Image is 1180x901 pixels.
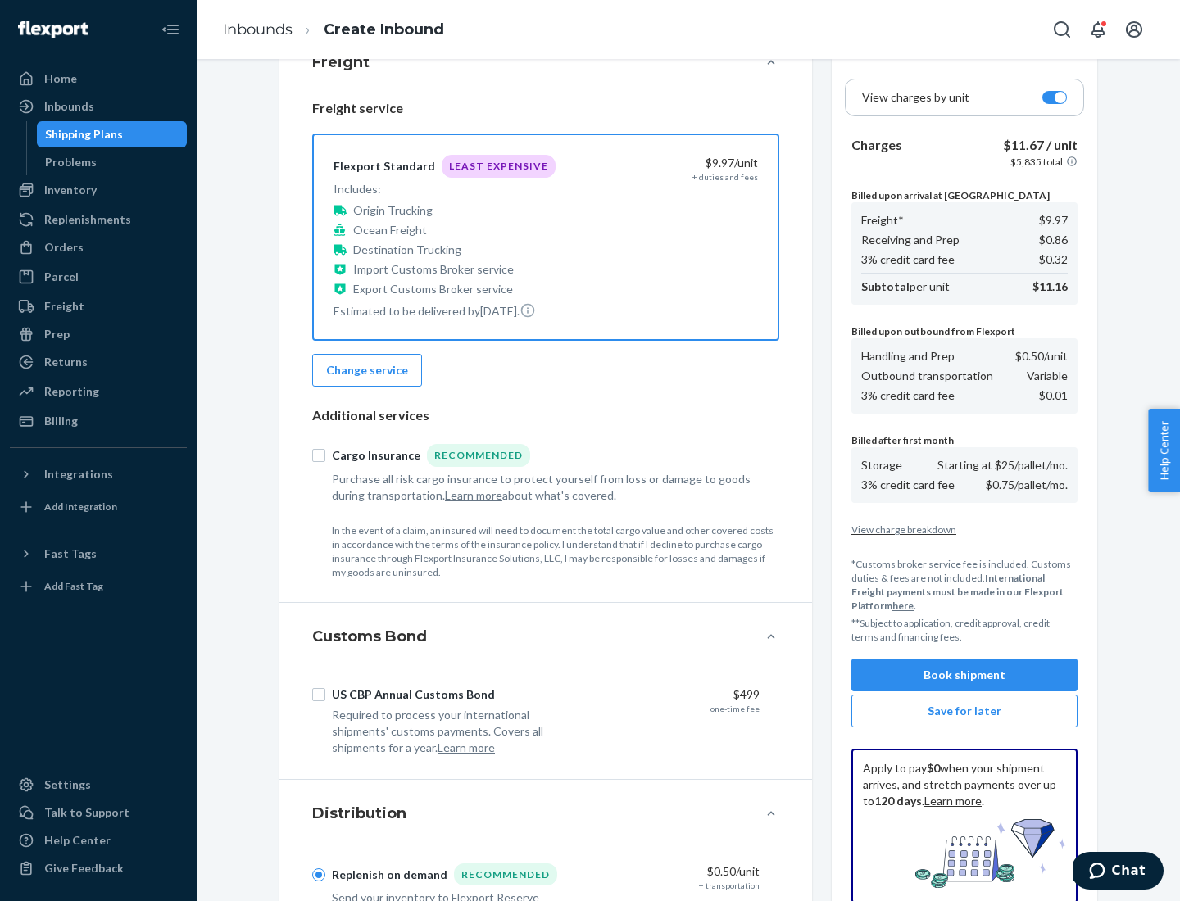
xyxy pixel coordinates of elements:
div: $499 [589,686,760,703]
p: per unit [861,278,950,295]
div: $0.50 /unit [589,863,760,880]
a: Learn more [924,794,982,808]
a: Inbounds [223,20,293,38]
p: $9.97 [1039,212,1068,229]
p: Billed after first month [851,433,1078,447]
ol: breadcrumbs [210,6,457,54]
a: Add Integration [10,494,187,520]
p: $5,835 total [1010,155,1063,169]
p: Billed upon outbound from Flexport [851,324,1078,338]
a: Orders [10,234,187,260]
a: Parcel [10,264,187,290]
b: Charges [851,137,902,152]
p: *Customs broker service fee is included. Customs duties & fees are not included. [851,557,1078,613]
p: Freight* [861,212,904,229]
a: Shipping Plans [37,121,188,147]
div: $9.97 /unit [588,155,758,171]
a: Reporting [10,378,187,405]
a: Prep [10,321,187,347]
p: $0.50 /unit [1015,348,1068,364]
div: Required to process your international shipments' customs payments. Covers all shipments for a year. [332,707,576,756]
div: Replenishments [44,211,131,228]
p: Receiving and Prep [861,232,960,248]
div: Fast Tags [44,546,97,562]
p: 3% credit card fee [861,387,955,404]
div: Replenish on demand [332,867,447,883]
button: Learn more [445,487,502,504]
div: Recommended [454,863,557,885]
button: Open notifications [1082,13,1114,46]
div: US CBP Annual Customs Bond [332,686,495,703]
img: Flexport logo [18,21,88,38]
a: Freight [10,293,187,319]
p: $0.75/pallet/mo. [986,477,1068,493]
a: Settings [10,772,187,798]
div: + transportation [699,880,760,891]
p: Import Customs Broker service [353,261,514,278]
div: Returns [44,354,88,370]
p: Starting at $25/pallet/mo. [937,457,1068,473]
input: US CBP Annual Customs Bond [312,688,325,701]
input: Cargo InsuranceRecommended [312,449,325,462]
p: **Subject to application, credit approval, credit terms and financing fees. [851,616,1078,644]
div: Settings [44,776,91,793]
button: Integrations [10,461,187,487]
p: Export Customs Broker service [353,281,513,297]
button: View charge breakdown [851,523,1078,537]
p: $0.86 [1039,232,1068,248]
div: Help Center [44,832,111,849]
p: 3% credit card fee [861,251,955,268]
p: Additional services [312,406,779,425]
div: Problems [45,154,97,170]
div: Inbounds [44,98,94,115]
p: Includes: [334,181,556,197]
div: Least Expensive [442,155,556,177]
div: Freight [44,298,84,315]
p: Storage [861,457,902,473]
button: Change service [312,354,422,387]
div: Purchase all risk cargo insurance to protect yourself from loss or damage to goods during transpo... [332,471,760,504]
div: Give Feedback [44,860,124,876]
a: Create Inbound [324,20,444,38]
div: Integrations [44,466,113,482]
a: Billing [10,408,187,434]
p: $0.01 [1039,387,1068,404]
button: Fast Tags [10,541,187,567]
button: Book shipment [851,659,1078,691]
div: Recommended [427,444,530,466]
b: International Freight payments must be made in our Flexport Platform . [851,572,1064,612]
h4: Freight [312,52,370,73]
div: Billing [44,413,78,429]
p: Apply to pay when your shipment arrives, and stretch payments over up to . . [863,760,1066,809]
a: Inventory [10,177,187,203]
div: Home [44,70,77,87]
a: Problems [37,149,188,175]
a: Add Fast Tag [10,573,187,600]
p: Outbound transportation [861,368,993,384]
input: Replenish on demandRecommended [312,868,325,881]
b: Subtotal [861,279,910,293]
p: $11.67 / unit [1003,136,1078,155]
div: one-time fee [710,703,760,714]
b: 120 days [874,794,922,808]
a: Inbounds [10,93,187,120]
b: $0 [927,761,940,775]
p: $0.32 [1039,251,1068,268]
p: $11.16 [1032,278,1068,295]
a: Help Center [10,827,187,853]
div: Add Fast Tag [44,579,103,593]
p: Variable [1027,368,1068,384]
p: Freight service [312,99,779,118]
div: Inventory [44,182,97,198]
p: In the event of a claim, an insured will need to document the total cargo value and other covered... [332,523,779,580]
p: Origin Trucking [353,202,433,219]
button: Help Center [1148,409,1180,492]
p: View charges by unit [862,89,969,106]
button: Talk to Support [10,799,187,826]
button: Save for later [851,695,1078,727]
p: Ocean Freight [353,222,427,238]
div: Parcel [44,269,79,285]
a: here [892,600,914,612]
p: Destination Trucking [353,242,461,258]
